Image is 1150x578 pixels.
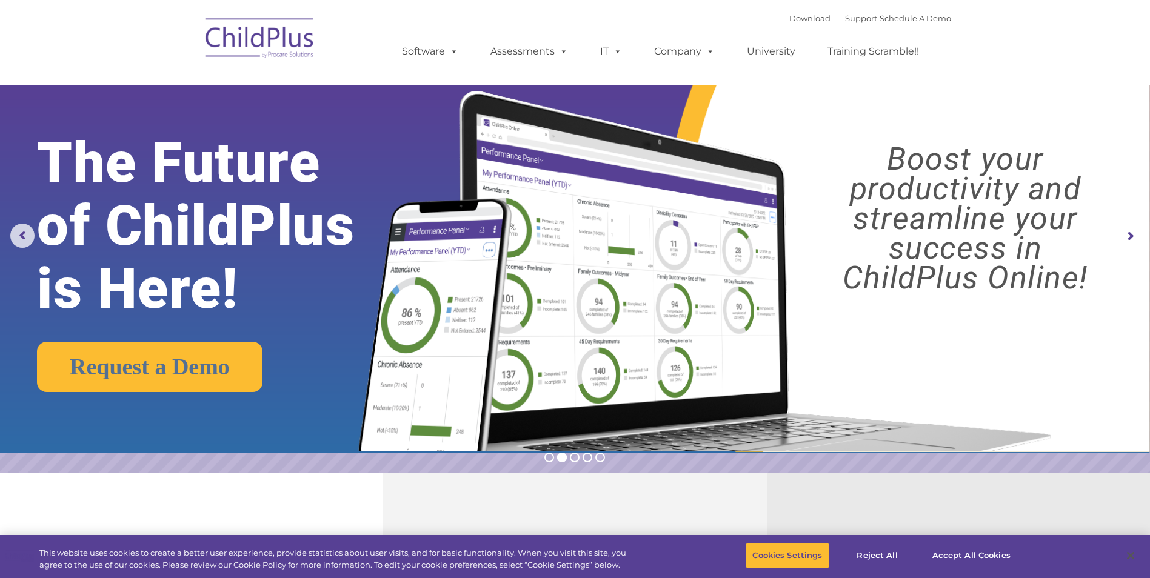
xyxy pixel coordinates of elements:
[642,39,727,64] a: Company
[478,39,580,64] a: Assessments
[789,13,951,23] font: |
[37,342,262,392] a: Request a Demo
[840,543,915,568] button: Reject All
[1117,542,1144,569] button: Close
[795,144,1136,293] rs-layer: Boost your productivity and streamline your success in ChildPlus Online!
[169,130,220,139] span: Phone number
[39,547,632,571] div: This website uses cookies to create a better user experience, provide statistics about user visit...
[169,80,206,89] span: Last name
[37,131,404,321] rs-layer: The Future of ChildPlus is Here!
[880,13,951,23] a: Schedule A Demo
[815,39,931,64] a: Training Scramble!!
[390,39,470,64] a: Software
[789,13,831,23] a: Download
[588,39,634,64] a: IT
[746,543,829,568] button: Cookies Settings
[926,543,1017,568] button: Accept All Cookies
[735,39,807,64] a: University
[845,13,877,23] a: Support
[199,10,321,70] img: ChildPlus by Procare Solutions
